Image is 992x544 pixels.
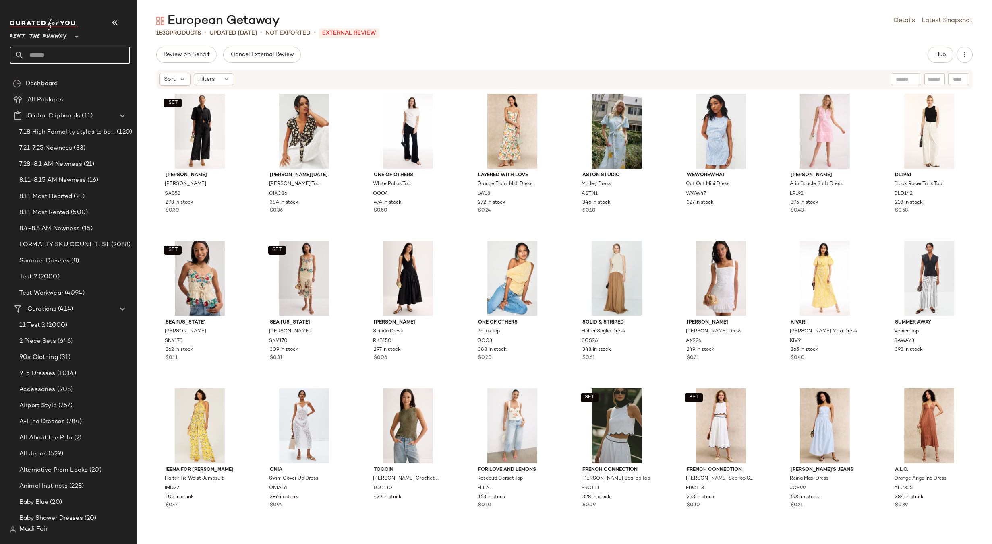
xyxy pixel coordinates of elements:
span: 265 in stock [791,346,818,354]
span: $0.21 [791,502,803,509]
span: 1530 [156,30,170,36]
span: $0.11 [166,354,178,362]
span: 309 in stock [270,346,298,354]
span: $0.20 [478,354,492,362]
span: One of Others [478,319,547,326]
img: OOO3.jpg [472,241,553,316]
span: 163 in stock [478,494,505,501]
span: All About the Polo [19,433,72,443]
button: Review on Behalf [156,47,217,63]
span: $0.44 [166,502,179,509]
span: Orange Angelina Dress [894,475,946,482]
span: Baby Shower Dresses [19,514,83,523]
img: SNY170.jpg [263,241,345,316]
img: AX226.jpg [680,241,762,316]
span: (15) [80,224,93,233]
span: 388 in stock [478,346,507,354]
span: $0.58 [895,207,908,214]
span: 7.21-7.25 Newness [19,144,72,153]
img: DLD142.jpg [888,94,970,169]
span: • [260,28,262,38]
span: (2) [72,433,81,443]
span: (414) [56,305,73,314]
span: 7.18 High Formality styles to boost [19,128,115,137]
div: European Getaway [156,13,280,29]
img: SAB53.jpg [159,94,240,169]
p: updated [DATE] [209,29,257,37]
span: White Pallas Top [373,181,410,188]
img: RKB150.jpg [367,241,449,316]
span: WWW47 [686,190,706,198]
span: ASTN1 [582,190,598,198]
span: • [204,28,206,38]
span: Halter Tie Waist Jumpsuit [165,475,224,482]
span: $0.39 [895,502,908,509]
span: $0.10 [582,207,596,214]
span: French Connection [582,466,651,474]
span: SET [689,395,699,400]
span: [PERSON_NAME] Scallop Top [582,475,650,482]
span: TOC110 [373,485,392,492]
span: Filters [198,75,215,84]
span: KIVARI [791,319,859,326]
span: (908) [56,385,73,394]
span: Global Clipboards [27,111,80,121]
span: 218 in stock [895,199,923,206]
span: Reina Maxi Dress [790,475,828,482]
span: $0.31 [270,354,282,362]
span: [PERSON_NAME] [374,319,442,326]
span: 9-5 Dresses [19,369,56,378]
span: (2000) [45,321,67,330]
span: $0.09 [582,502,596,509]
button: SET [164,246,182,255]
img: KIV9.jpg [784,241,866,316]
span: $0.36 [270,207,283,214]
span: Cancel External Review [230,52,294,58]
span: 474 in stock [374,199,402,206]
span: [PERSON_NAME]'s Jeans [791,466,859,474]
span: Test 2 [19,272,37,282]
span: 272 in stock [478,199,505,206]
span: 7.28-8.1 AM Newness [19,160,82,169]
span: 348 in stock [582,346,611,354]
span: Dashboard [26,79,58,89]
span: 328 in stock [582,494,611,501]
span: LWL8 [477,190,491,198]
img: ASTN1.jpg [576,94,657,169]
span: [PERSON_NAME][DATE] [270,172,338,179]
span: (11) [80,111,93,121]
span: Summer Away [895,319,963,326]
span: $0.10 [478,502,491,509]
img: svg%3e [10,526,16,533]
span: [PERSON_NAME] Top [269,181,319,188]
a: Details [894,16,915,26]
span: [PERSON_NAME] [269,328,311,335]
span: (31) [58,353,71,362]
span: (4094) [63,288,85,298]
span: A.L.C. [895,466,963,474]
span: FORMALTY SKU COUNT TEST [19,240,110,249]
span: 395 in stock [791,199,818,206]
span: (2000) [37,272,60,282]
img: JOE99.jpg [784,388,866,463]
span: Baby Blue [19,498,48,507]
span: Ieena for [PERSON_NAME] [166,466,234,474]
span: (20) [83,514,97,523]
span: DLD142 [894,190,913,198]
span: ONIA16 [269,485,287,492]
p: External REVIEW [319,28,379,38]
span: $0.10 [687,502,700,509]
span: One of Others [374,172,442,179]
span: (529) [47,449,63,459]
span: FRCT11 [582,485,599,492]
span: Madi Fair [19,525,48,534]
span: (21) [82,160,95,169]
span: 384 in stock [270,199,298,206]
a: Latest Snapshot [922,16,973,26]
span: Animal Instincts [19,482,68,491]
span: Toccin [374,466,442,474]
span: LP192 [790,190,804,198]
span: 605 in stock [791,494,819,501]
span: Swim Cover Up Dress [269,475,318,482]
span: Hub [935,52,946,58]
